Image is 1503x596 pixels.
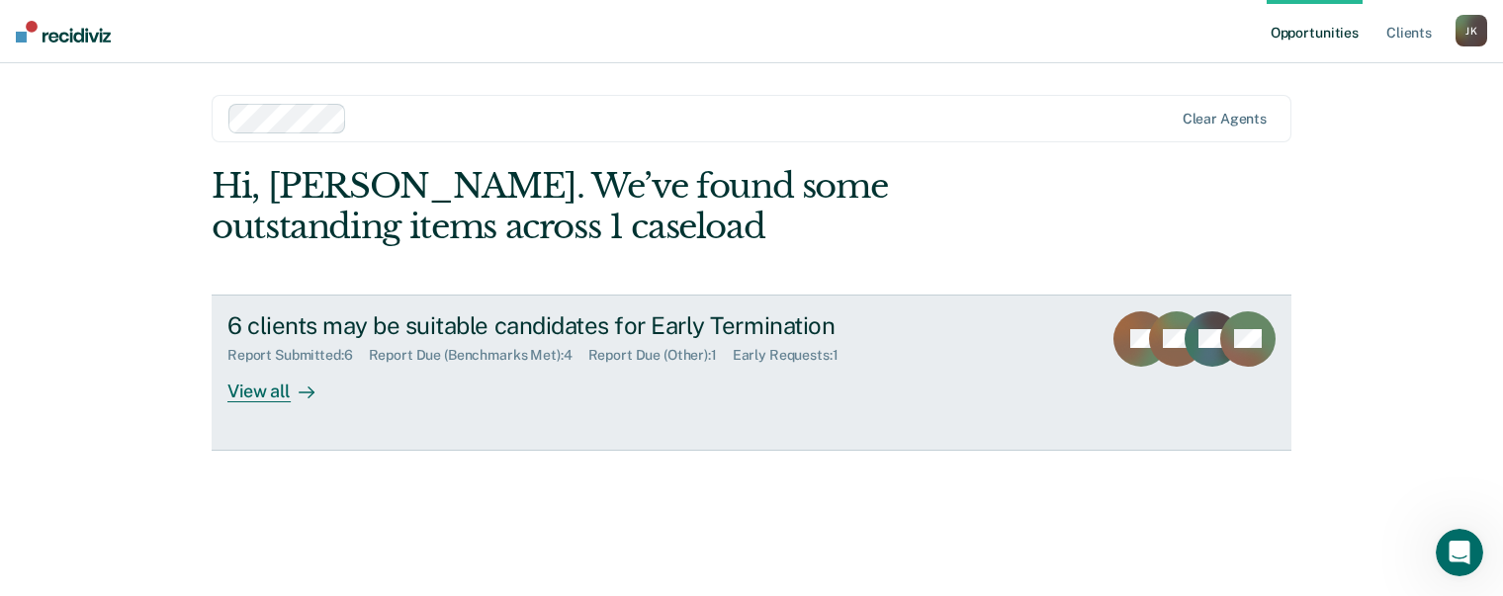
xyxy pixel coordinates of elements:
div: Report Due (Benchmarks Met) : 4 [369,347,588,364]
div: Clear agents [1183,111,1267,128]
div: Early Requests : 1 [733,347,854,364]
div: View all [227,364,338,402]
div: Report Due (Other) : 1 [588,347,733,364]
div: J K [1456,15,1487,46]
a: 6 clients may be suitable candidates for Early TerminationReport Submitted:6Report Due (Benchmark... [212,295,1291,451]
div: Report Submitted : 6 [227,347,369,364]
img: Recidiviz [16,21,111,43]
iframe: Intercom live chat [1436,529,1483,576]
div: 6 clients may be suitable candidates for Early Termination [227,311,922,340]
button: JK [1456,15,1487,46]
div: Hi, [PERSON_NAME]. We’ve found some outstanding items across 1 caseload [212,166,1076,247]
